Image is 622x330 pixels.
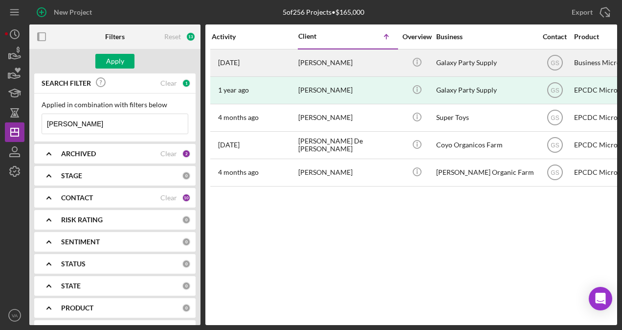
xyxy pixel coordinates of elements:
[61,194,93,202] b: CONTACT
[436,33,534,41] div: Business
[182,215,191,224] div: 0
[562,2,617,22] button: Export
[61,150,96,158] b: ARCHIVED
[5,306,24,325] button: VA
[61,172,82,180] b: STAGE
[551,142,559,149] text: GS
[182,79,191,88] div: 1
[298,32,347,40] div: Client
[182,149,191,158] div: 2
[160,79,177,87] div: Clear
[95,54,134,69] button: Apply
[536,33,573,41] div: Contact
[551,115,559,121] text: GS
[298,105,396,131] div: [PERSON_NAME]
[61,238,100,246] b: SENTIMENT
[54,2,92,22] div: New Project
[182,237,191,246] div: 0
[182,171,191,180] div: 0
[42,79,91,87] b: SEARCH FILTER
[182,282,191,290] div: 0
[186,32,196,42] div: 13
[436,160,534,186] div: [PERSON_NAME] Organic Farm
[218,168,259,176] time: 2025-05-07 20:15
[182,259,191,268] div: 0
[399,33,435,41] div: Overview
[61,216,103,224] b: RISK RATING
[212,33,297,41] div: Activity
[298,50,396,76] div: [PERSON_NAME]
[182,304,191,312] div: 0
[298,132,396,158] div: [PERSON_NAME] De [PERSON_NAME]
[436,132,534,158] div: Coyo Organicos Farm
[12,313,18,318] text: VA
[572,2,593,22] div: Export
[218,114,259,121] time: 2025-04-19 18:03
[61,282,81,290] b: STATE
[160,150,177,158] div: Clear
[61,304,93,312] b: PRODUCT
[551,87,559,94] text: GS
[436,50,534,76] div: Galaxy Party Supply
[61,260,86,268] b: STATUS
[551,169,559,176] text: GS
[105,33,125,41] b: Filters
[436,105,534,131] div: Super Toys
[589,287,612,310] div: Open Intercom Messenger
[218,141,240,149] time: 2025-05-14 14:29
[42,101,188,109] div: Applied in combination with filters below
[218,86,249,94] time: 2024-06-21 19:17
[298,77,396,103] div: [PERSON_NAME]
[283,8,364,16] div: 5 of 256 Projects • $165,000
[160,194,177,202] div: Clear
[164,33,181,41] div: Reset
[29,2,102,22] button: New Project
[436,77,534,103] div: Galaxy Party Supply
[551,60,559,67] text: GS
[106,54,124,69] div: Apply
[182,193,191,202] div: 10
[218,59,240,67] time: 2024-01-09 00:23
[298,160,396,186] div: [PERSON_NAME]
